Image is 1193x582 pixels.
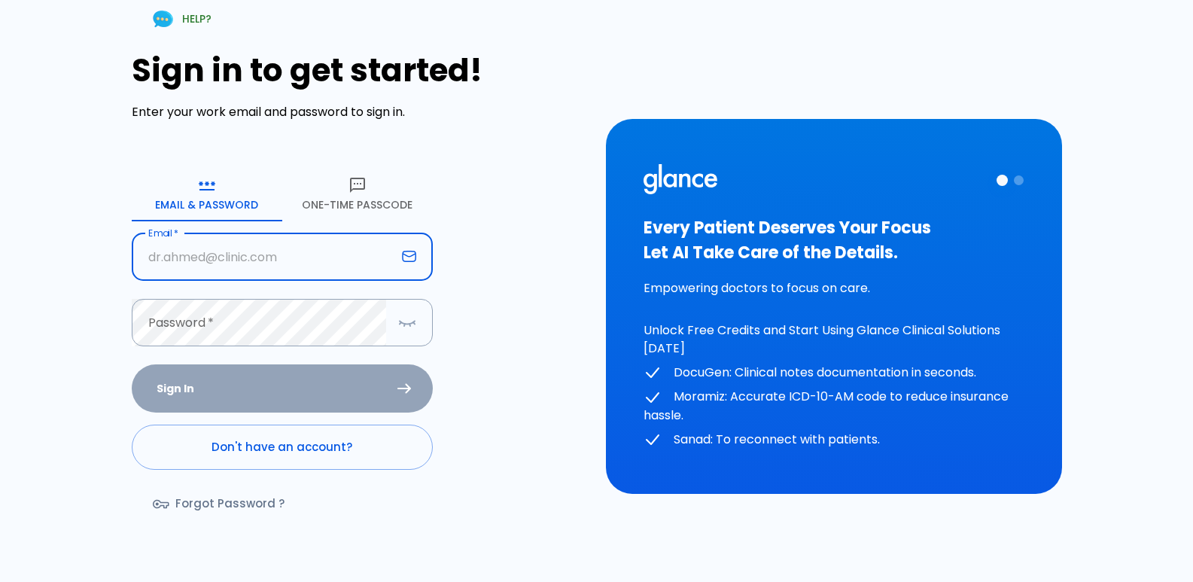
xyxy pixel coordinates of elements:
[644,321,1024,358] p: Unlock Free Credits and Start Using Glance Clinical Solutions [DATE]
[644,364,1024,382] p: DocuGen: Clinical notes documentation in seconds.
[132,103,588,121] p: Enter your work email and password to sign in.
[132,482,309,526] a: Forgot Password ?
[644,388,1024,425] p: Moramiz: Accurate ICD-10-AM code to reduce insurance hassle.
[132,233,396,281] input: dr.ahmed@clinic.com
[644,279,1024,297] p: Empowering doctors to focus on care.
[132,52,588,89] h1: Sign in to get started!
[644,215,1024,265] h3: Every Patient Deserves Your Focus Let AI Take Care of the Details.
[132,425,433,470] a: Don't have an account?
[150,6,176,32] img: Chat Support
[148,227,178,239] label: Email
[282,167,433,221] button: One-Time Passcode
[132,167,282,221] button: Email & Password
[644,431,1024,449] p: Sanad: To reconnect with patients.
